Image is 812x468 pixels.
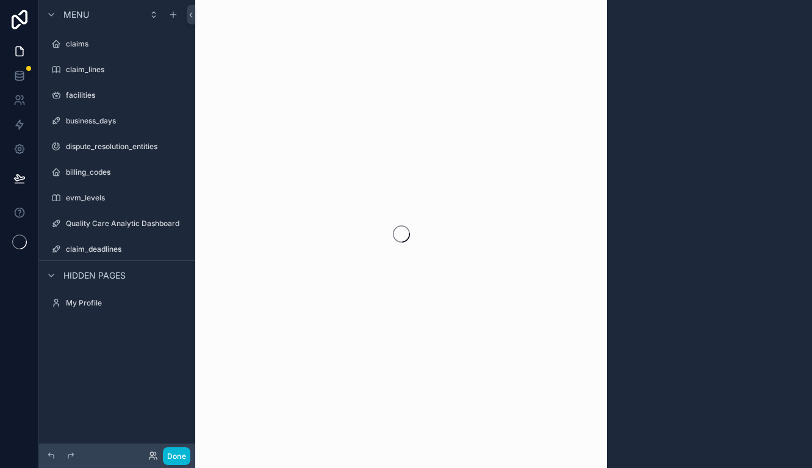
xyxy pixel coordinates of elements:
label: evm_levels [66,193,185,203]
label: business_days [66,116,185,126]
a: billing_codes [46,163,188,182]
span: Hidden pages [63,269,126,282]
a: claim_deadlines [46,239,188,259]
a: facilities [46,86,188,105]
a: dispute_resolution_entities [46,137,188,156]
a: claim_lines [46,60,188,79]
a: business_days [46,111,188,131]
label: facilities [66,90,185,100]
a: evm_levels [46,188,188,208]
label: My Profile [66,298,185,308]
a: claims [46,34,188,54]
label: claim_deadlines [66,244,185,254]
a: My Profile [46,293,188,313]
label: dispute_resolution_entities [66,142,185,152]
label: claim_lines [66,65,185,75]
span: Menu [63,9,89,21]
label: Quality Care Analytic Dashboard [66,219,185,229]
label: claims [66,39,185,49]
a: Quality Care Analytic Dashboard [46,214,188,233]
button: Done [163,447,190,465]
label: billing_codes [66,167,185,177]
